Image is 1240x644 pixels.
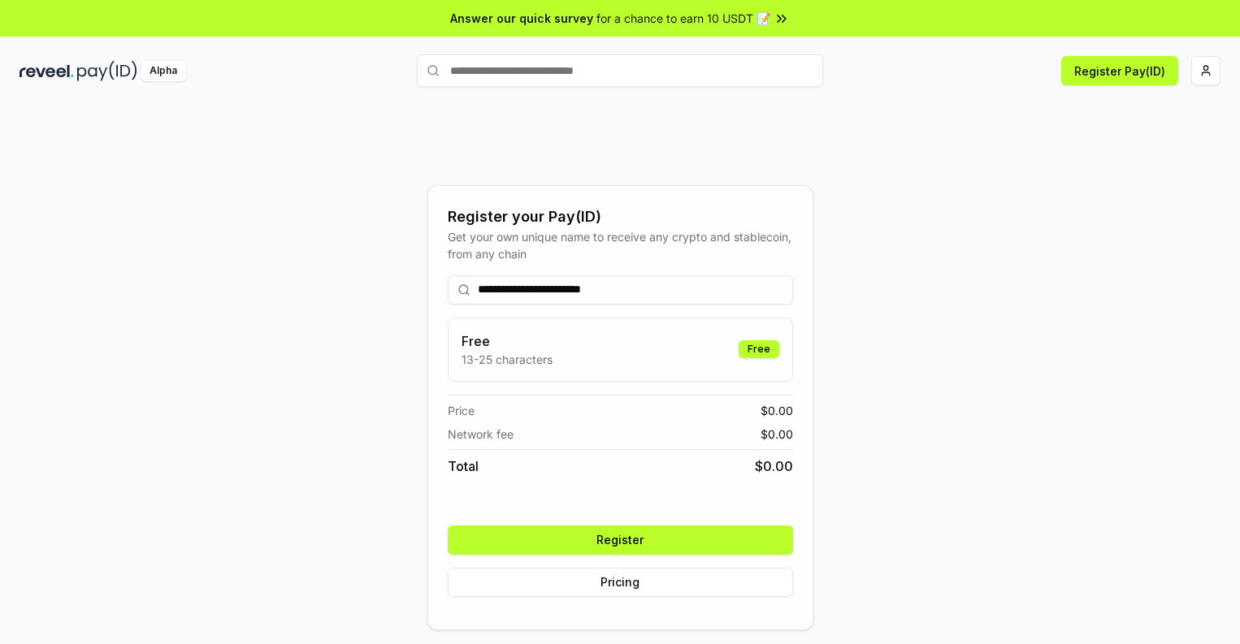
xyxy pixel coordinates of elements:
[755,456,793,476] span: $ 0.00
[20,61,74,81] img: reveel_dark
[77,61,137,81] img: pay_id
[448,228,793,262] div: Get your own unique name to receive any crypto and stablecoin, from any chain
[462,331,553,351] h3: Free
[739,340,779,358] div: Free
[450,10,593,27] span: Answer our quick survey
[462,351,553,368] p: 13-25 characters
[761,426,793,443] span: $ 0.00
[448,456,479,476] span: Total
[448,525,793,555] button: Register
[448,402,475,419] span: Price
[761,402,793,419] span: $ 0.00
[1061,56,1178,85] button: Register Pay(ID)
[448,205,793,228] div: Register your Pay(ID)
[448,426,514,443] span: Network fee
[596,10,770,27] span: for a chance to earn 10 USDT 📝
[141,61,186,81] div: Alpha
[448,568,793,597] button: Pricing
